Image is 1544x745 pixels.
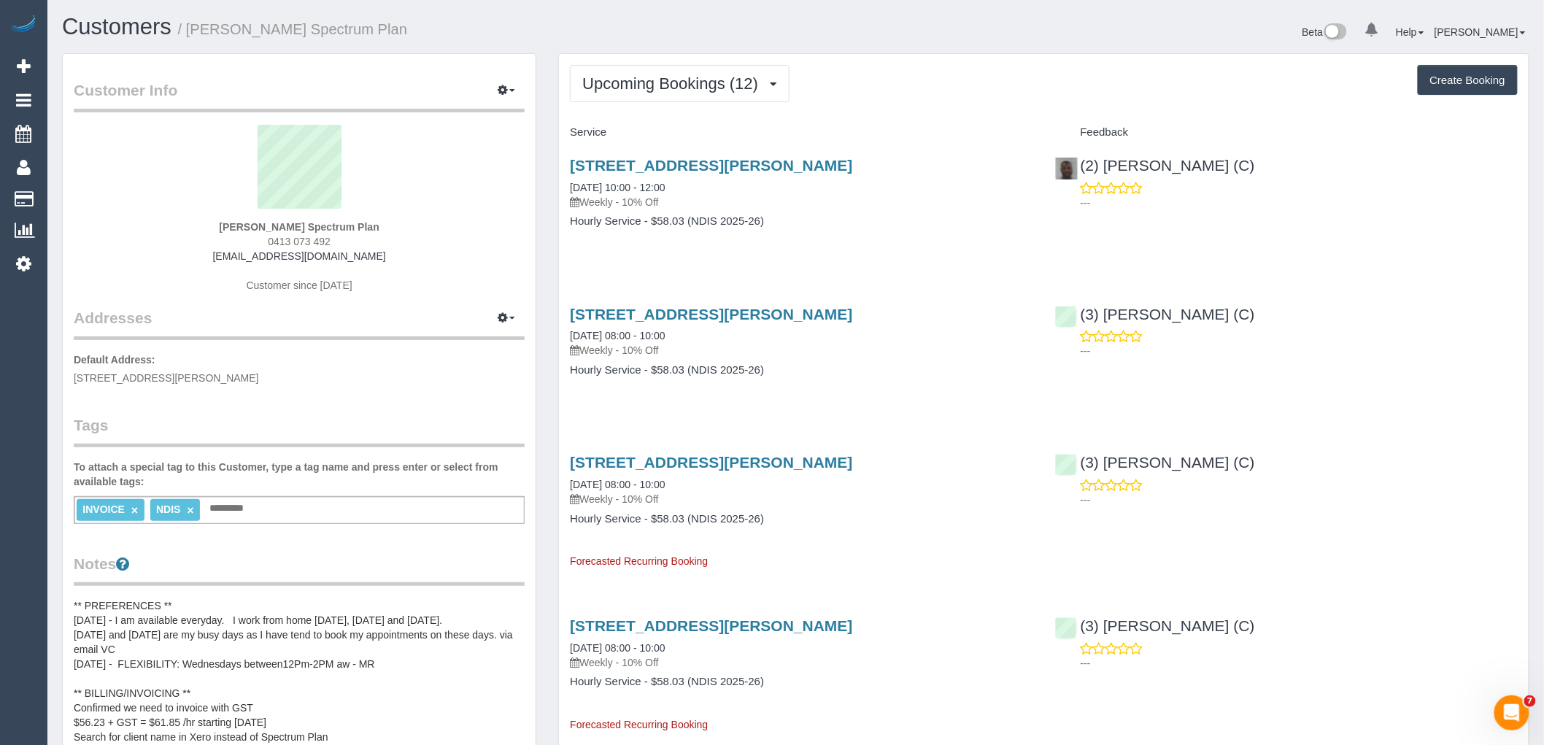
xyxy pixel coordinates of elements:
[1323,23,1347,42] img: New interface
[1302,26,1348,38] a: Beta
[570,364,1032,377] h4: Hourly Service - $58.03 (NDIS 2025-26)
[582,74,765,93] span: Upcoming Bookings (12)
[1418,65,1518,96] button: Create Booking
[570,479,665,490] a: [DATE] 08:00 - 10:00
[1081,656,1518,671] p: ---
[1055,454,1255,471] a: (3) [PERSON_NAME] (C)
[1055,157,1255,174] a: (2) [PERSON_NAME] (C)
[570,655,1032,670] p: Weekly - 10% Off
[1056,158,1078,180] img: (2) Hope Gorejena (C)
[219,221,379,233] strong: [PERSON_NAME] Spectrum Plan
[570,676,1032,688] h4: Hourly Service - $58.03 (NDIS 2025-26)
[570,454,852,471] a: [STREET_ADDRESS][PERSON_NAME]
[570,513,1032,525] h4: Hourly Service - $58.03 (NDIS 2025-26)
[570,182,665,193] a: [DATE] 10:00 - 12:00
[82,503,125,515] span: INVOICE
[1055,126,1518,139] h4: Feedback
[178,21,408,37] small: / [PERSON_NAME] Spectrum Plan
[74,80,525,112] legend: Customer Info
[74,553,525,586] legend: Notes
[570,492,1032,506] p: Weekly - 10% Off
[247,279,352,291] span: Customer since [DATE]
[570,215,1032,228] h4: Hourly Service - $58.03 (NDIS 2025-26)
[131,504,138,517] a: ×
[1524,695,1536,707] span: 7
[1055,617,1255,634] a: (3) [PERSON_NAME] (C)
[1396,26,1424,38] a: Help
[570,555,708,567] span: Forecasted Recurring Booking
[74,414,525,447] legend: Tags
[1081,344,1518,358] p: ---
[74,372,259,384] span: [STREET_ADDRESS][PERSON_NAME]
[74,352,155,367] label: Default Address:
[570,642,665,654] a: [DATE] 08:00 - 10:00
[1435,26,1526,38] a: [PERSON_NAME]
[156,503,180,515] span: NDIS
[570,126,1032,139] h4: Service
[62,14,171,39] a: Customers
[570,157,852,174] a: [STREET_ADDRESS][PERSON_NAME]
[570,306,852,323] a: [STREET_ADDRESS][PERSON_NAME]
[74,460,525,489] label: To attach a special tag to this Customer, type a tag name and press enter or select from availabl...
[570,343,1032,358] p: Weekly - 10% Off
[213,250,386,262] a: [EMAIL_ADDRESS][DOMAIN_NAME]
[570,617,852,634] a: [STREET_ADDRESS][PERSON_NAME]
[1055,306,1255,323] a: (3) [PERSON_NAME] (C)
[1081,196,1518,210] p: ---
[1081,493,1518,507] p: ---
[187,504,193,517] a: ×
[570,719,708,730] span: Forecasted Recurring Booking
[570,195,1032,209] p: Weekly - 10% Off
[1494,695,1529,730] iframe: Intercom live chat
[570,65,790,102] button: Upcoming Bookings (12)
[268,236,331,247] span: 0413 073 492
[570,330,665,341] a: [DATE] 08:00 - 10:00
[9,15,38,35] img: Automaid Logo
